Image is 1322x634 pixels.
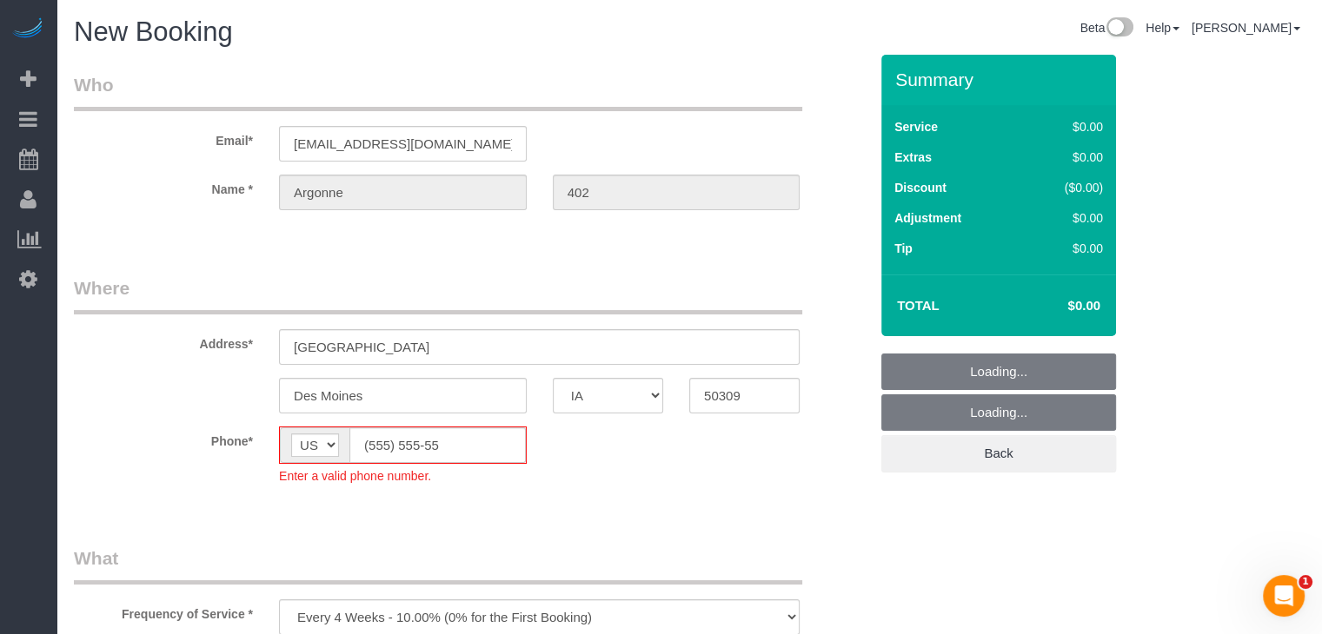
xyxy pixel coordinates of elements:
h3: Summary [895,69,1107,89]
label: Name * [61,175,266,198]
label: Service [894,118,938,135]
div: $0.00 [1028,149,1103,166]
a: Help [1146,21,1179,35]
label: Frequency of Service * [61,599,266,623]
legend: Where [74,275,802,314]
a: Beta [1080,21,1133,35]
input: Phone* [349,427,526,463]
div: ($0.00) [1028,179,1103,196]
label: Discount [894,179,947,196]
div: $0.00 [1028,118,1103,135]
a: [PERSON_NAME] [1192,21,1300,35]
a: Back [881,435,1116,472]
label: Extras [894,149,932,166]
legend: Who [74,72,802,111]
input: First Name* [279,175,527,210]
label: Phone* [61,426,266,450]
span: New Booking [74,17,233,47]
span: 1 [1299,575,1312,589]
h4: $0.00 [1016,299,1100,314]
input: Last Name* [553,175,801,210]
div: Enter a valid phone number. [279,464,527,485]
img: Automaid Logo [10,17,45,42]
iframe: Intercom live chat [1263,575,1305,617]
strong: Total [897,298,940,313]
div: $0.00 [1028,209,1103,227]
label: Adjustment [894,209,961,227]
div: $0.00 [1028,240,1103,257]
input: Zip Code* [689,378,800,413]
legend: What [74,545,802,584]
label: Address* [61,329,266,353]
input: City* [279,378,527,413]
input: Email* [279,126,527,162]
label: Email* [61,126,266,149]
label: Tip [894,240,913,257]
img: New interface [1105,17,1133,40]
